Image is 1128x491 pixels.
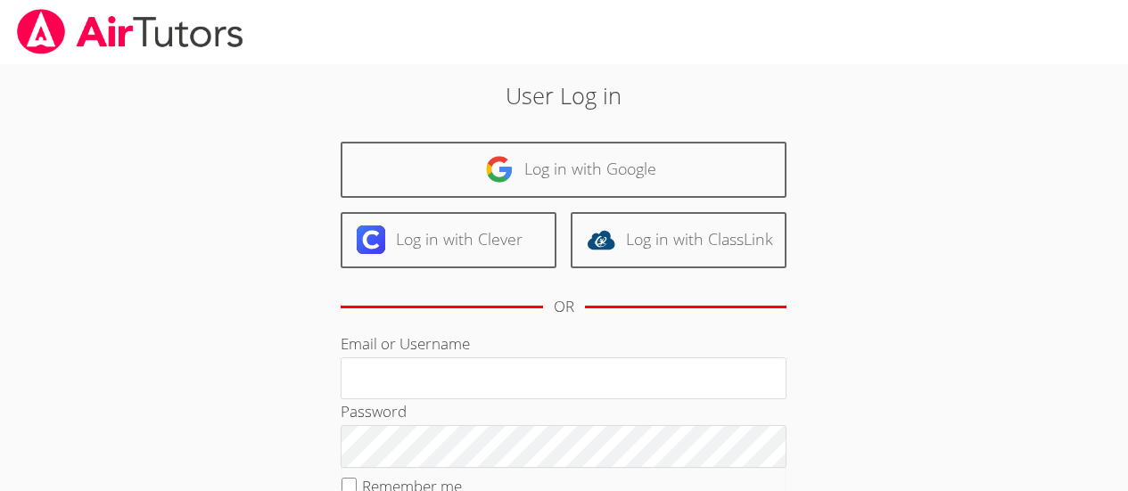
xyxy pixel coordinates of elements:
[587,225,615,254] img: classlink-logo-d6bb404cc1216ec64c9a2012d9dc4662098be43eaf13dc465df04b49fa7ab582.svg
[259,78,869,112] h2: User Log in
[341,142,786,198] a: Log in with Google
[571,212,786,268] a: Log in with ClassLink
[357,225,385,254] img: clever-logo-6eab21bc6e7a338710f1a6ff85c0baf02591cd810cc4098c63d3a4b26e2feb20.svg
[554,294,574,320] div: OR
[15,9,245,54] img: airtutors_banner-c4298cdbf04f3fff15de1276eac7730deb9818008684d7c2e4769d2f7ddbe033.png
[485,155,514,184] img: google-logo-50288ca7cdecda66e5e0955fdab243c47b7ad437acaf1139b6f446037453330a.svg
[341,212,556,268] a: Log in with Clever
[341,333,470,354] label: Email or Username
[341,401,407,421] label: Password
